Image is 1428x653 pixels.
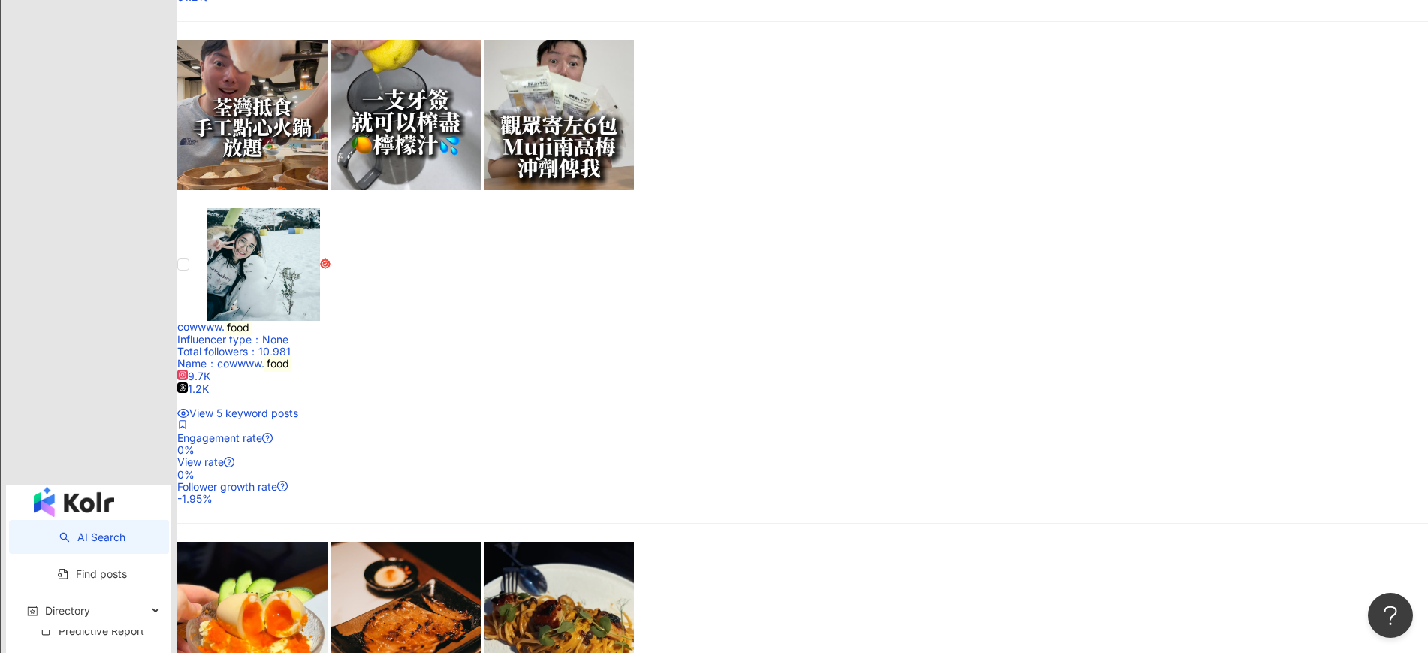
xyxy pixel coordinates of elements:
[177,455,224,468] span: View rate
[177,40,328,190] img: post-image
[264,355,291,372] mark: food
[217,357,264,370] span: cowwww.
[177,355,291,372] span: Name ：
[177,320,225,333] span: cowwww.
[177,444,1428,456] div: 0%
[224,457,234,467] span: question-circle
[262,433,273,443] span: question-circle
[177,493,1428,505] div: -1.95%
[177,370,210,382] span: 9.7K
[177,469,1428,481] div: 0%
[484,40,634,190] img: post-image
[225,319,252,336] mark: food
[189,407,298,419] span: View 5 keyword posts
[331,40,481,190] img: post-image
[34,487,114,517] img: logo
[177,480,277,493] span: Follower growth rate
[177,382,209,395] span: 1.2K
[177,346,1428,358] div: Total followers ： 10,981
[177,431,262,444] span: Engagement rate
[177,334,1428,346] div: Influencer type ： None
[177,407,298,419] a: View 5 keyword posts
[45,594,90,627] span: Directory
[58,567,127,580] a: Find posts
[59,531,125,543] a: searchAI Search
[277,481,288,491] span: question-circle
[1368,593,1413,638] iframe: Help Scout Beacon - Open
[207,208,320,321] img: KOL Avatar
